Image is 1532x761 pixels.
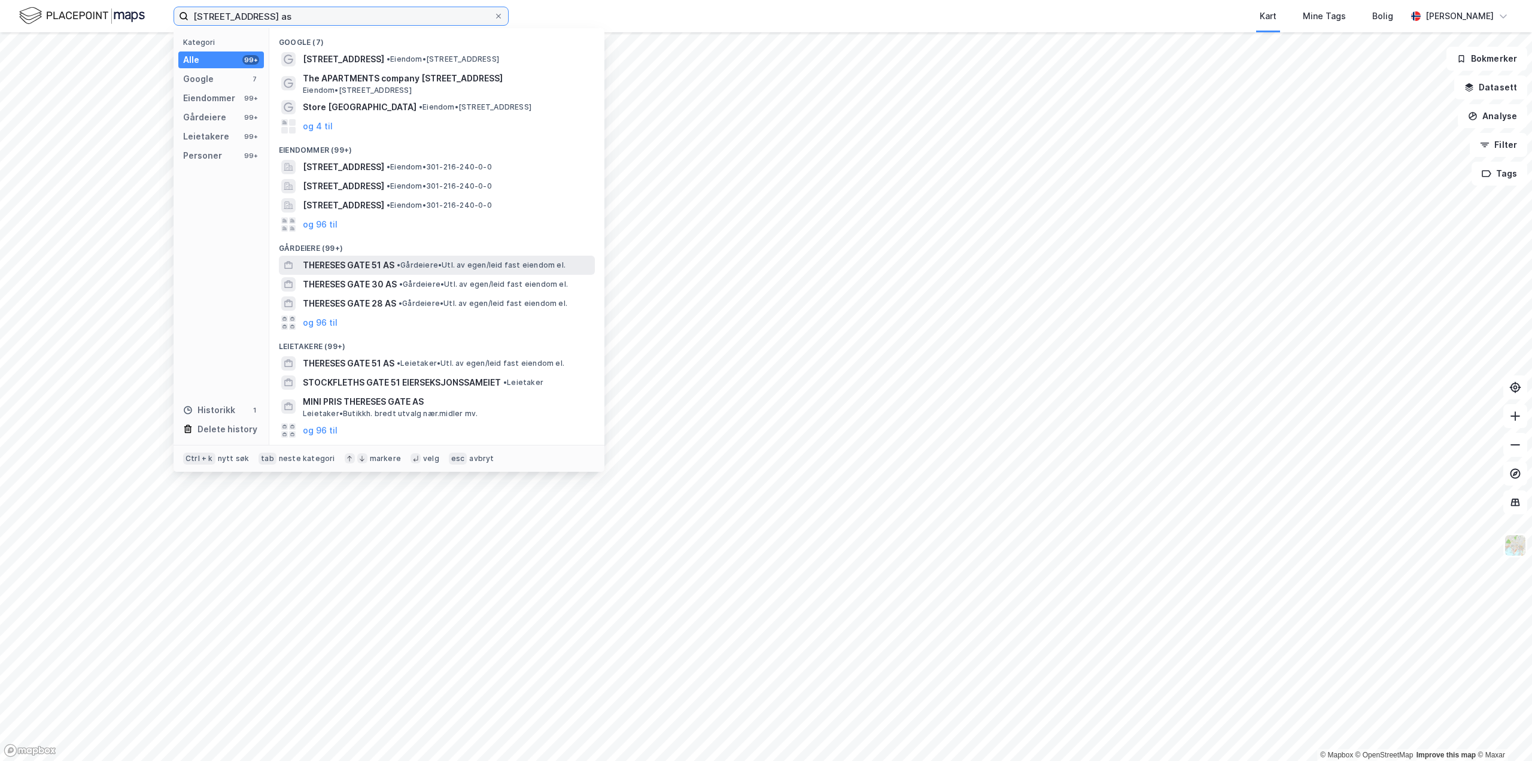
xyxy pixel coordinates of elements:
span: THERESES GATE 51 AS [303,258,394,272]
div: Bolig [1372,9,1393,23]
a: Mapbox homepage [4,744,56,757]
button: og 96 til [303,217,338,232]
div: Kategori [183,38,264,47]
a: Improve this map [1417,751,1476,759]
iframe: Chat Widget [1472,704,1532,761]
img: Z [1504,534,1527,557]
div: markere [370,454,401,463]
button: Analyse [1458,104,1527,128]
button: Filter [1470,133,1527,157]
span: • [387,162,390,171]
span: Eiendom • [STREET_ADDRESS] [419,102,531,112]
div: 99+ [242,113,259,122]
div: Leietakere [183,129,229,144]
div: esc [449,453,467,465]
button: og 96 til [303,316,338,330]
button: Bokmerker [1446,47,1527,71]
span: • [397,359,400,368]
span: Eiendom • [STREET_ADDRESS] [387,54,499,64]
div: Gårdeiere [183,110,226,125]
span: Gårdeiere • Utl. av egen/leid fast eiendom el. [397,260,566,270]
input: Søk på adresse, matrikkel, gårdeiere, leietakere eller personer [189,7,494,25]
div: Historikk [183,403,235,417]
span: Leietaker [503,378,543,387]
div: Eiendommer (99+) [269,136,604,157]
div: Gårdeiere (99+) [269,234,604,256]
span: • [503,378,507,387]
div: Ctrl + k [183,453,215,465]
div: Kontrollprogram for chat [1472,704,1532,761]
span: THERESES GATE 30 AS [303,277,397,292]
button: og 96 til [303,423,338,438]
div: avbryt [469,454,494,463]
div: Leietakere (99+) [269,332,604,354]
span: • [399,280,403,289]
span: Store [GEOGRAPHIC_DATA] [303,100,417,114]
span: THERESES GATE 51 AS [303,356,394,371]
div: 99+ [242,132,259,141]
div: tab [259,453,276,465]
div: 7 [250,74,259,84]
a: Mapbox [1320,751,1353,759]
span: [STREET_ADDRESS] [303,198,384,213]
div: Kart [1260,9,1276,23]
span: • [419,102,422,111]
div: 99+ [242,55,259,65]
div: Eiendommer [183,91,235,105]
button: Tags [1472,162,1527,186]
span: Eiendom • [STREET_ADDRESS] [303,86,412,95]
span: Eiendom • 301-216-240-0-0 [387,181,492,191]
div: Personer [183,148,222,163]
span: [STREET_ADDRESS] [303,52,384,66]
span: The APARTMENTS company [STREET_ADDRESS] [303,71,590,86]
span: Leietaker • Butikkh. bredt utvalg nær.midler mv. [303,409,478,419]
div: Alle [183,53,199,67]
span: Leietaker • Utl. av egen/leid fast eiendom el. [397,359,564,368]
span: Eiendom • 301-216-240-0-0 [387,162,492,172]
div: nytt søk [218,454,250,463]
span: • [387,54,390,63]
span: • [399,299,402,308]
button: Datasett [1454,75,1527,99]
div: neste kategori [279,454,335,463]
div: Google [183,72,214,86]
span: Eiendom • 301-216-240-0-0 [387,201,492,210]
span: [STREET_ADDRESS] [303,160,384,174]
div: [PERSON_NAME] [1425,9,1494,23]
span: MINI PRIS THERESES GATE AS [303,395,590,409]
span: Gårdeiere • Utl. av egen/leid fast eiendom el. [399,299,567,308]
span: • [387,181,390,190]
img: logo.f888ab2527a4732fd821a326f86c7f29.svg [19,5,145,26]
span: STOCKFLETHS GATE 51 EIERSEKSJONSSAMEIET [303,375,501,390]
span: Gårdeiere • Utl. av egen/leid fast eiendom el. [399,280,568,289]
div: 99+ [242,93,259,103]
div: 99+ [242,151,259,160]
div: Mine Tags [1303,9,1346,23]
a: OpenStreetMap [1355,751,1414,759]
div: Personer (99+) [269,440,604,462]
div: 1 [250,405,259,415]
button: og 4 til [303,119,333,134]
span: • [387,201,390,210]
span: THERESES GATE 28 AS [303,296,396,311]
div: velg [423,454,439,463]
span: • [397,260,400,269]
span: [STREET_ADDRESS] [303,179,384,193]
div: Delete history [197,422,257,436]
div: Google (7) [269,28,604,50]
